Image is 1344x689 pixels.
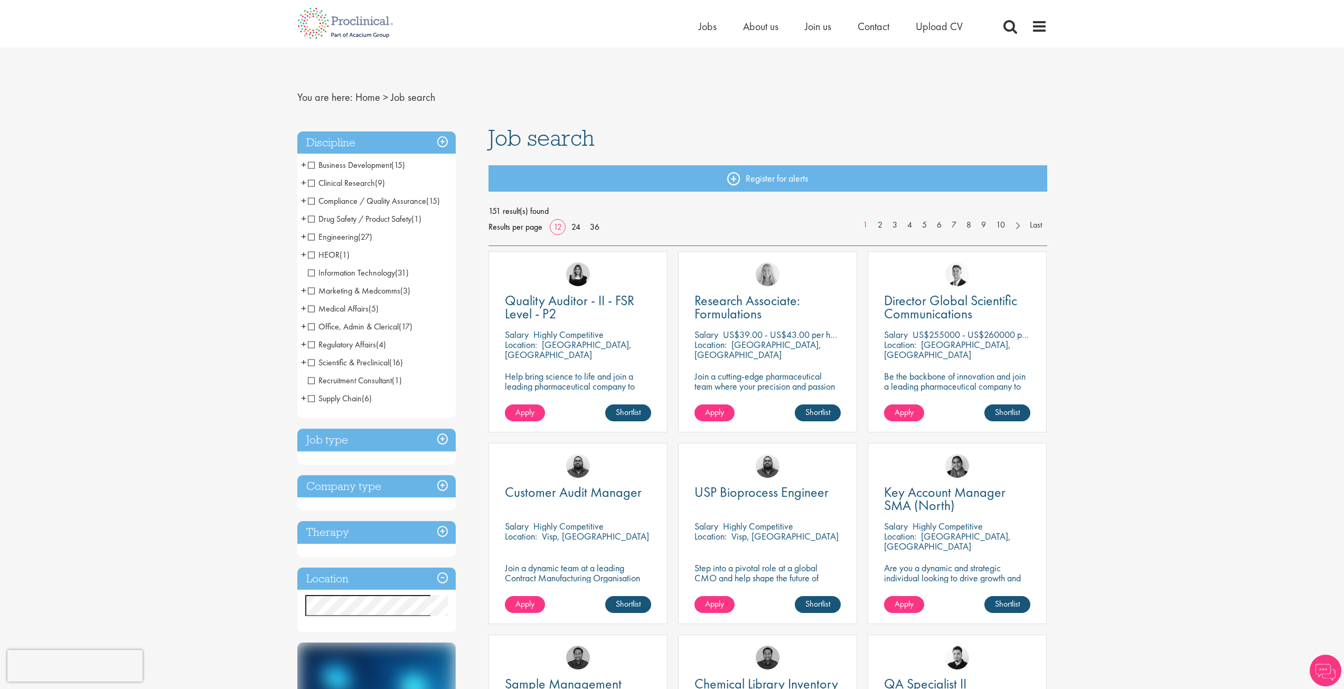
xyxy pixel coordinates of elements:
[723,520,793,532] p: Highly Competitive
[858,20,889,33] a: Contact
[308,267,395,278] span: Information Technology
[694,520,718,532] span: Salary
[945,262,969,286] img: George Watson
[301,390,306,406] span: +
[488,124,595,152] span: Job search
[308,339,376,350] span: Regulatory Affairs
[297,475,456,498] h3: Company type
[308,321,399,332] span: Office, Admin & Clerical
[301,247,306,262] span: +
[895,407,914,418] span: Apply
[694,563,841,593] p: Step into a pivotal role at a global CMO and help shape the future of healthcare manufacturing.
[301,354,306,370] span: +
[795,404,841,421] a: Shortlist
[1025,219,1047,231] a: Last
[297,90,353,104] span: You are here:
[392,375,402,386] span: (1)
[913,520,983,532] p: Highly Competitive
[1310,655,1341,686] img: Chatbot
[694,328,718,341] span: Salary
[586,221,603,232] a: 36
[308,303,369,314] span: Medical Affairs
[7,650,143,682] iframe: reCAPTCHA
[411,213,421,224] span: (1)
[895,598,914,609] span: Apply
[884,404,924,421] a: Apply
[884,486,1030,512] a: Key Account Manager SMA (North)
[694,294,841,320] a: Research Associate: Formulations
[301,282,306,298] span: +
[505,294,651,320] a: Quality Auditor - II - FSR Level - P2
[533,328,604,341] p: Highly Competitive
[984,404,1030,421] a: Shortlist
[488,203,1047,219] span: 151 result(s) found
[308,393,362,404] span: Supply Chain
[945,454,969,478] a: Anjali Parbhu
[872,219,888,231] a: 2
[301,318,306,334] span: +
[308,393,372,404] span: Supply Chain
[858,219,873,231] a: 1
[945,646,969,669] img: Anderson Maldonado
[884,530,1011,552] p: [GEOGRAPHIC_DATA], [GEOGRAPHIC_DATA]
[308,159,405,171] span: Business Development
[308,249,340,260] span: HEOR
[308,177,385,188] span: Clinical Research
[308,195,426,206] span: Compliance / Quality Assurance
[884,328,908,341] span: Salary
[297,429,456,451] h3: Job type
[505,338,537,351] span: Location:
[383,90,388,104] span: >
[795,596,841,613] a: Shortlist
[391,90,435,104] span: Job search
[358,231,372,242] span: (27)
[694,596,735,613] a: Apply
[308,231,372,242] span: Engineering
[340,249,350,260] span: (1)
[694,291,800,323] span: Research Associate: Formulations
[297,521,456,544] div: Therapy
[505,371,651,421] p: Help bring science to life and join a leading pharmaceutical company to play a key role in delive...
[566,454,590,478] img: Ashley Bennett
[301,229,306,244] span: +
[743,20,778,33] span: About us
[308,285,400,296] span: Marketing & Medcomms
[297,568,456,590] h3: Location
[961,219,976,231] a: 8
[756,646,779,669] img: Mike Raletz
[694,404,735,421] a: Apply
[308,357,403,368] span: Scientific & Preclinical
[605,596,651,613] a: Shortlist
[395,267,409,278] span: (31)
[505,596,545,613] a: Apply
[705,407,724,418] span: Apply
[505,563,651,603] p: Join a dynamic team at a leading Contract Manufacturing Organisation and contribute to groundbrea...
[308,231,358,242] span: Engineering
[705,598,724,609] span: Apply
[308,375,392,386] span: Recruitment Consultant
[301,157,306,173] span: +
[605,404,651,421] a: Shortlist
[308,285,410,296] span: Marketing & Medcomms
[756,454,779,478] a: Ashley Bennett
[505,530,537,542] span: Location:
[505,338,632,361] p: [GEOGRAPHIC_DATA], [GEOGRAPHIC_DATA]
[887,219,903,231] a: 3
[884,520,908,532] span: Salary
[542,530,649,542] p: Visp, [GEOGRAPHIC_DATA]
[301,211,306,226] span: +
[505,520,529,532] span: Salary
[297,131,456,154] div: Discipline
[533,520,604,532] p: Highly Competitive
[362,393,372,404] span: (6)
[308,213,421,224] span: Drug Safety / Product Safety
[308,375,402,386] span: Recruitment Consultant
[308,357,389,368] span: Scientific & Preclinical
[301,336,306,352] span: +
[884,291,1017,323] span: Director Global Scientific Communications
[308,159,391,171] span: Business Development
[913,328,1055,341] p: US$255000 - US$260000 per annum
